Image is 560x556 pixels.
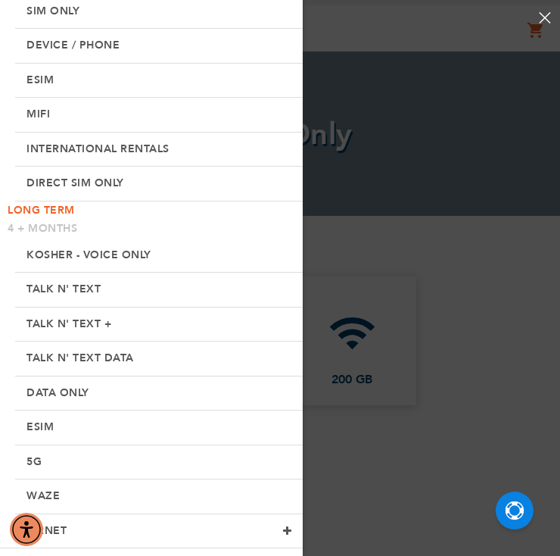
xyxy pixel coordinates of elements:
[15,98,303,133] a: Mifi
[8,221,77,236] sapn: 4 + Months
[15,64,303,98] a: ESIM
[10,513,43,546] div: Accessibility Menu
[15,411,303,445] a: ESIM
[15,376,303,411] a: Data only
[15,445,303,480] a: 5G
[15,273,303,308] a: Talk n' Text
[15,133,303,167] a: International rentals
[15,308,303,342] a: Talk n' Text +
[15,167,303,201] a: Direct SIM Only
[15,479,303,514] a: Waze
[15,29,303,64] a: Device / Phone
[15,342,303,376] a: Talk n' Text Data
[8,203,75,217] strong: Long Term
[15,239,303,273] a: Kosher - voice only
